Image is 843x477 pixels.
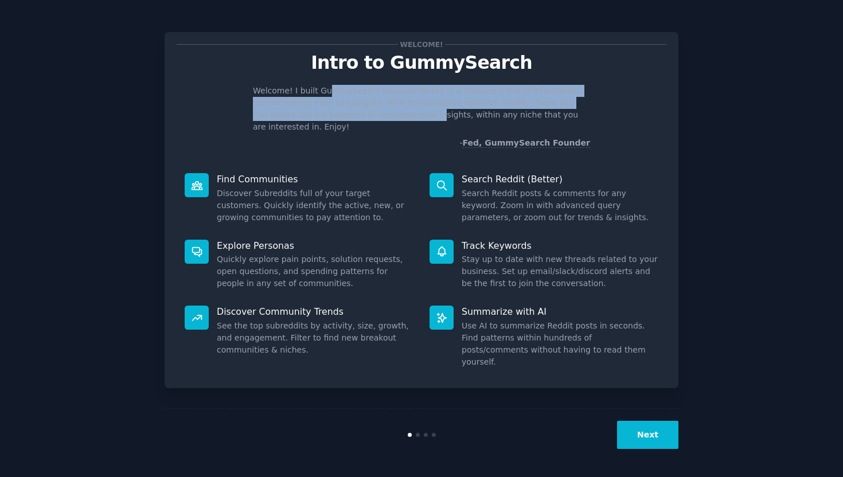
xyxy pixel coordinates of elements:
[217,187,413,224] dd: Discover Subreddits full of your target customers. Quickly identify the active, new, or growing c...
[617,421,678,449] button: Next
[398,38,445,50] span: Welcome!
[462,253,658,290] dd: Stay up to date with new threads related to your business. Set up email/slack/discord alerts and ...
[217,306,413,318] p: Discover Community Trends
[459,137,590,149] div: -
[462,320,658,368] dd: Use AI to summarize Reddit posts in seconds. Find patterns within hundreds of posts/comments with...
[217,320,413,356] dd: See the top subreddits by activity, size, growth, and engagement. Filter to find new breakout com...
[462,240,658,252] p: Track Keywords
[462,173,658,185] p: Search Reddit (Better)
[177,53,666,73] p: Intro to GummySearch
[217,173,413,185] p: Find Communities
[462,187,658,224] dd: Search Reddit posts & comments for any keyword. Zoom in with advanced query parameters, or zoom o...
[462,306,658,318] p: Summarize with AI
[217,253,413,290] dd: Quickly explore pain points, solution requests, open questions, and spending patterns for people ...
[253,85,590,133] p: Welcome! I built GummySearch because Reddit is a treasure trove of information, but not always ea...
[217,240,413,252] p: Explore Personas
[462,138,590,148] a: Fed, GummySearch Founder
